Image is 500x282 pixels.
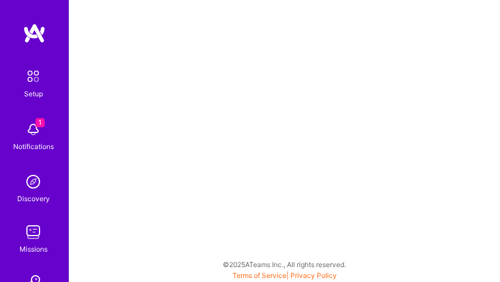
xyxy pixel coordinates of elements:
[233,271,337,280] span: |
[24,88,43,100] div: Setup
[233,271,286,280] a: Terms of Service
[13,141,54,152] div: Notifications
[22,118,45,141] img: bell
[290,271,337,280] a: Privacy Policy
[23,23,46,44] img: logo
[19,244,48,255] div: Missions
[21,64,45,88] img: setup
[22,221,45,244] img: teamwork
[69,250,500,279] div: © 2025 ATeams Inc., All rights reserved.
[17,193,50,205] div: Discovery
[36,118,45,127] span: 1
[22,170,45,193] img: discovery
